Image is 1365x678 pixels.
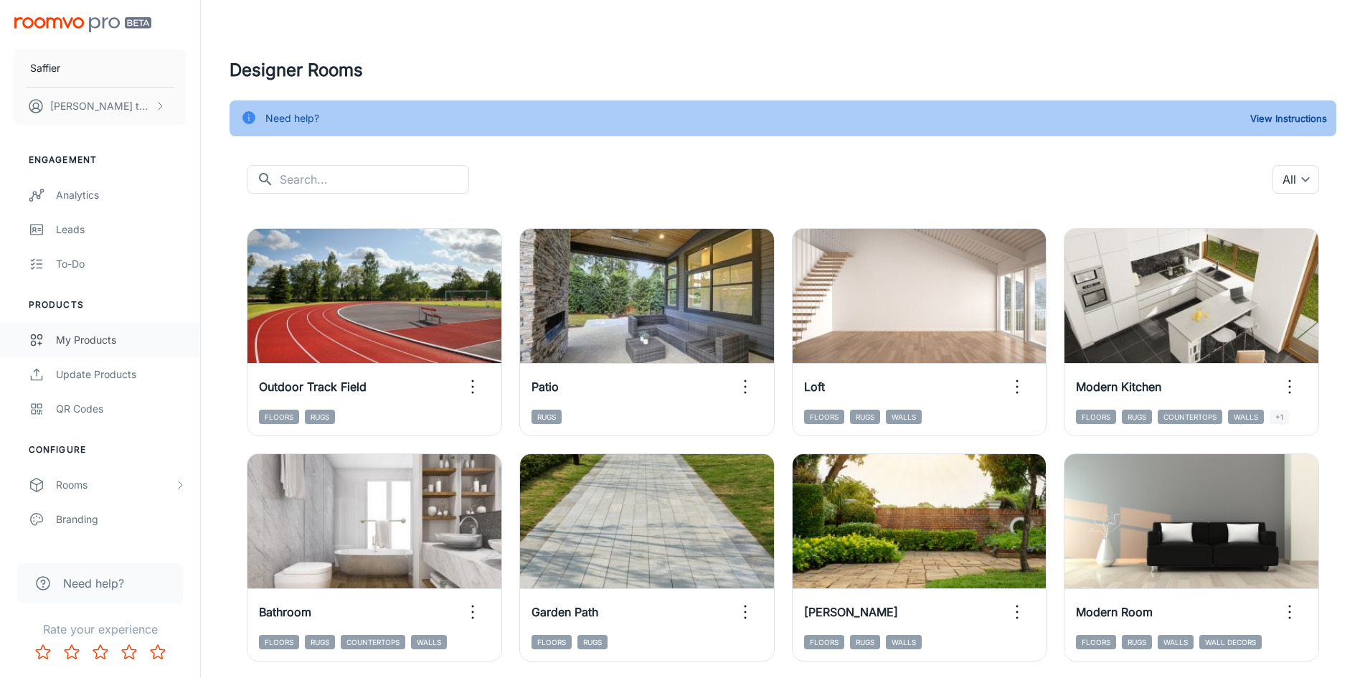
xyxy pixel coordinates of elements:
[532,635,572,649] span: Floors
[14,17,151,32] img: Roomvo PRO Beta
[532,378,559,395] h6: Patio
[259,635,299,649] span: Floors
[56,546,186,562] div: Texts
[850,635,880,649] span: Rugs
[1158,410,1222,424] span: Countertops
[265,105,319,132] div: Need help?
[1122,635,1152,649] span: Rugs
[532,603,598,621] h6: Garden Path
[1247,108,1331,129] button: View Instructions
[56,477,174,493] div: Rooms
[1076,410,1116,424] span: Floors
[115,638,143,667] button: Rate 4 star
[577,635,608,649] span: Rugs
[1076,603,1153,621] h6: Modern Room
[280,165,469,194] input: Search...
[56,187,186,203] div: Analytics
[14,50,186,87] button: Saffier
[29,638,57,667] button: Rate 1 star
[305,635,335,649] span: Rugs
[230,57,1336,83] h4: Designer Rooms
[56,512,186,527] div: Branding
[259,410,299,424] span: Floors
[804,635,844,649] span: Floors
[804,410,844,424] span: Floors
[56,401,186,417] div: QR Codes
[1228,410,1264,424] span: Walls
[341,635,405,649] span: Countertops
[259,603,311,621] h6: Bathroom
[57,638,86,667] button: Rate 2 star
[532,410,562,424] span: Rugs
[886,410,922,424] span: Walls
[143,638,172,667] button: Rate 5 star
[56,222,186,237] div: Leads
[305,410,335,424] span: Rugs
[11,621,189,638] p: Rate your experience
[56,256,186,272] div: To-do
[1199,635,1262,649] span: Wall Decors
[259,378,367,395] h6: Outdoor Track Field
[56,367,186,382] div: Update Products
[1122,410,1152,424] span: Rugs
[50,98,151,114] p: [PERSON_NAME] ten Broeke
[886,635,922,649] span: Walls
[411,635,447,649] span: Walls
[1076,378,1161,395] h6: Modern Kitchen
[1272,165,1319,194] div: All
[1158,635,1194,649] span: Walls
[56,332,186,348] div: My Products
[804,603,898,621] h6: [PERSON_NAME]
[86,638,115,667] button: Rate 3 star
[63,575,124,592] span: Need help?
[1270,410,1289,424] span: +1
[1076,635,1116,649] span: Floors
[804,378,825,395] h6: Loft
[14,88,186,125] button: [PERSON_NAME] ten Broeke
[30,60,60,76] p: Saffier
[850,410,880,424] span: Rugs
